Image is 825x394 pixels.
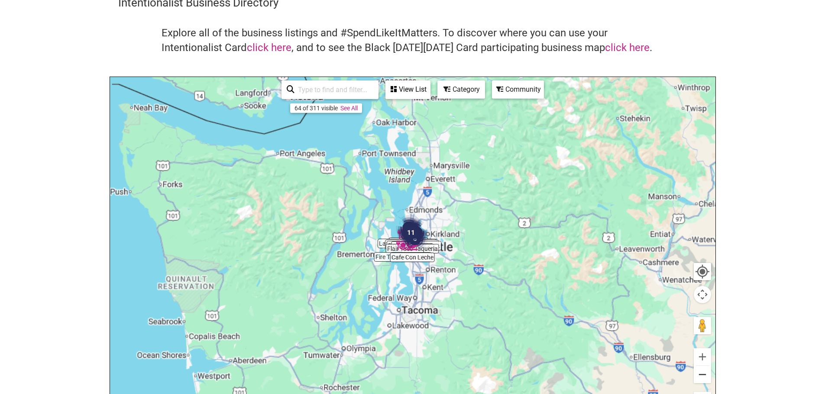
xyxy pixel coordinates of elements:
[398,215,430,247] div: 7
[399,216,432,249] div: 2
[397,216,430,249] div: 9
[393,235,413,255] div: Fire Tacos & Cantina
[393,215,426,247] div: 4
[392,211,425,244] div: 3
[694,317,711,334] button: Drag Pegman onto the map to open Street View
[395,216,427,249] div: 11
[294,105,338,112] div: 64 of 311 visible
[493,81,543,98] div: Community
[605,42,650,54] a: click here
[294,81,373,98] input: Type to find and filter...
[438,81,484,98] div: Category
[340,105,358,112] a: See All
[492,80,544,99] div: Filter by Community
[386,81,430,98] div: View List
[247,42,291,54] a: click here
[162,26,664,55] h4: Explore all of the business listings and #SpendLikeItMatters. To discover where you can use your ...
[281,80,379,99] div: Type to search and filter
[385,80,430,99] div: See a list of the visible businesses
[694,348,711,365] button: Zoom in
[437,80,485,99] div: Filter by category
[398,222,431,255] div: 8
[694,263,711,280] button: Your Location
[694,366,711,383] button: Zoom out
[694,286,711,303] button: Map camera controls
